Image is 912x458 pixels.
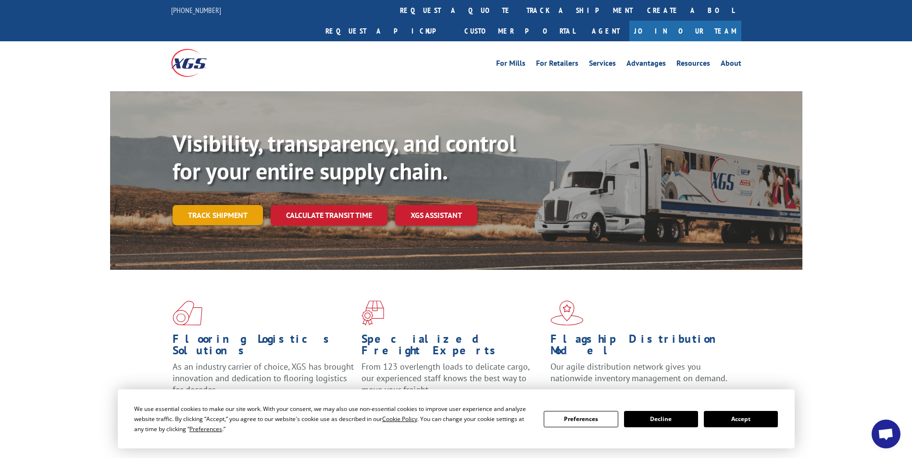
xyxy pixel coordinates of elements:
img: xgs-icon-total-supply-chain-intelligence-red [173,301,202,325]
a: Services [589,60,616,70]
button: Accept [704,411,778,427]
div: Open chat [872,420,900,448]
a: Track shipment [173,205,263,225]
button: Preferences [544,411,618,427]
a: XGS ASSISTANT [395,205,477,226]
h1: Specialized Freight Experts [362,333,543,361]
h1: Flooring Logistics Solutions [173,333,354,361]
a: [PHONE_NUMBER] [171,5,221,15]
a: Calculate transit time [271,205,387,226]
a: Join Our Team [629,21,741,41]
img: xgs-icon-flagship-distribution-model-red [550,301,584,325]
img: xgs-icon-focused-on-flooring-red [362,301,384,325]
a: Agent [582,21,629,41]
div: Cookie Consent Prompt [118,389,795,448]
h1: Flagship Distribution Model [550,333,732,361]
a: For Retailers [536,60,578,70]
span: Cookie Policy [382,415,417,423]
a: Request a pickup [318,21,457,41]
span: Preferences [189,425,222,433]
p: From 123 overlength loads to delicate cargo, our experienced staff knows the best way to move you... [362,361,543,404]
div: We use essential cookies to make our site work. With your consent, we may also use non-essential ... [134,404,532,434]
a: Advantages [626,60,666,70]
span: Our agile distribution network gives you nationwide inventory management on demand. [550,361,727,384]
a: For Mills [496,60,525,70]
a: About [721,60,741,70]
b: Visibility, transparency, and control for your entire supply chain. [173,128,516,186]
button: Decline [624,411,698,427]
a: Resources [676,60,710,70]
span: As an industry carrier of choice, XGS has brought innovation and dedication to flooring logistics... [173,361,354,395]
a: Customer Portal [457,21,582,41]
